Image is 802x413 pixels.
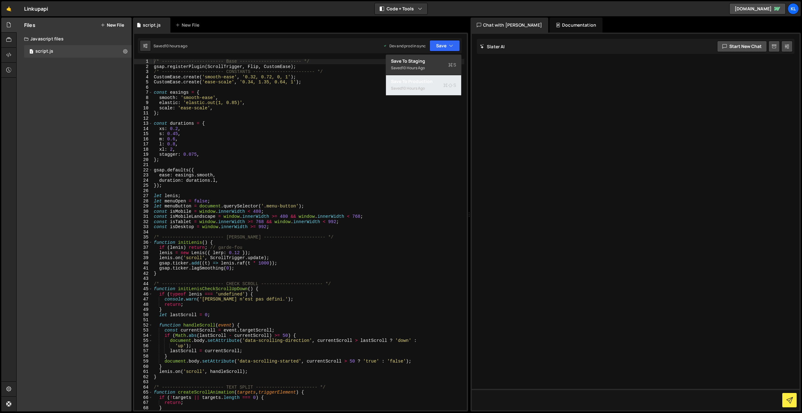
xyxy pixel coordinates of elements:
[134,80,153,85] div: 5
[134,204,153,209] div: 29
[549,18,602,33] div: Documentation
[729,3,786,14] a: [DOMAIN_NAME]
[134,59,153,64] div: 1
[386,55,461,75] button: Save to StagingS Saved10 hours ago
[143,22,161,28] div: script.js
[134,64,153,70] div: 2
[134,333,153,338] div: 54
[134,178,153,183] div: 24
[134,106,153,111] div: 10
[134,173,153,178] div: 23
[134,188,153,194] div: 26
[430,40,460,51] button: Save
[134,281,153,287] div: 44
[134,116,153,121] div: 12
[391,85,456,92] div: Saved
[134,168,153,173] div: 22
[24,22,35,29] h2: Files
[134,126,153,132] div: 14
[134,209,153,214] div: 30
[165,43,187,49] div: 10 hours ago
[443,82,456,88] span: S
[134,245,153,250] div: 37
[134,147,153,152] div: 18
[101,23,124,28] button: New File
[175,22,202,28] div: New File
[134,137,153,142] div: 16
[134,131,153,137] div: 15
[134,286,153,292] div: 45
[402,86,425,91] div: 10 hours ago
[134,224,153,230] div: 33
[134,85,153,90] div: 6
[134,69,153,75] div: 3
[134,390,153,395] div: 65
[134,338,153,343] div: 55
[134,369,153,374] div: 61
[134,261,153,266] div: 40
[134,271,153,276] div: 42
[134,374,153,380] div: 62
[134,312,153,318] div: 50
[17,33,132,45] div: Javascript files
[480,44,505,50] h2: Slater AI
[134,328,153,333] div: 53
[134,395,153,400] div: 66
[134,162,153,168] div: 21
[134,219,153,225] div: 32
[29,50,33,55] span: 1
[448,62,456,68] span: S
[134,235,153,240] div: 35
[134,193,153,199] div: 27
[134,385,153,390] div: 64
[134,302,153,307] div: 48
[134,199,153,204] div: 28
[391,78,456,85] div: Save to Production
[134,75,153,80] div: 4
[134,111,153,116] div: 11
[134,317,153,323] div: 51
[134,343,153,349] div: 56
[383,43,426,49] div: Dev and prod in sync
[134,276,153,281] div: 43
[24,45,132,58] div: 17126/47241.js
[134,379,153,385] div: 63
[134,157,153,163] div: 20
[134,292,153,297] div: 46
[134,100,153,106] div: 9
[134,297,153,302] div: 47
[134,364,153,369] div: 60
[134,323,153,328] div: 52
[24,5,48,13] div: Linkupapi
[134,183,153,188] div: 25
[134,142,153,147] div: 17
[375,3,427,14] button: Code + Tools
[134,266,153,271] div: 41
[386,75,461,96] button: Save to ProductionS Saved10 hours ago
[717,41,767,52] button: Start new chat
[134,121,153,126] div: 13
[134,240,153,245] div: 36
[134,214,153,219] div: 31
[134,250,153,256] div: 38
[1,1,17,16] a: 🤙
[134,230,153,235] div: 34
[134,354,153,359] div: 58
[134,307,153,312] div: 49
[154,43,187,49] div: Saved
[134,255,153,261] div: 39
[134,90,153,95] div: 7
[134,405,153,411] div: 68
[134,95,153,101] div: 8
[134,359,153,364] div: 59
[134,400,153,405] div: 67
[134,152,153,157] div: 19
[134,348,153,354] div: 57
[35,49,53,54] div: script.js
[788,3,799,14] a: Kl
[402,65,425,71] div: 10 hours ago
[391,58,456,64] div: Save to Staging
[391,64,456,72] div: Saved
[471,18,548,33] div: Chat with [PERSON_NAME]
